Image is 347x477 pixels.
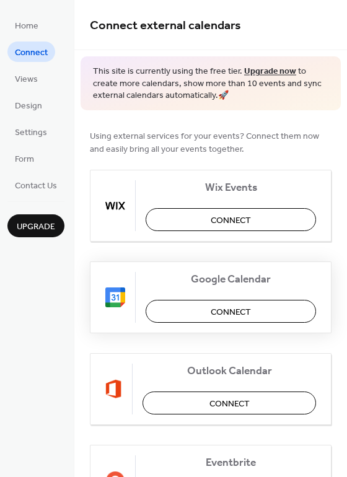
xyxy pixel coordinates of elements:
[7,15,46,35] a: Home
[105,196,125,216] img: wix
[143,392,316,414] button: Connect
[15,20,38,33] span: Home
[146,208,316,231] button: Connect
[15,100,42,113] span: Design
[15,73,38,86] span: Views
[105,287,125,307] img: google
[90,14,241,38] span: Connect external calendars
[209,397,250,410] span: Connect
[7,121,55,142] a: Settings
[146,181,316,194] span: Wix Events
[7,148,42,168] a: Form
[211,214,251,227] span: Connect
[211,305,251,318] span: Connect
[17,221,55,234] span: Upgrade
[7,95,50,115] a: Design
[146,456,316,469] span: Eventbrite
[93,66,328,102] span: This site is currently using the free tier. to create more calendars, show more than 10 events an...
[7,42,55,62] a: Connect
[244,63,296,80] a: Upgrade now
[15,153,34,166] span: Form
[15,180,57,193] span: Contact Us
[146,300,316,323] button: Connect
[143,364,316,377] span: Outlook Calendar
[15,126,47,139] span: Settings
[7,68,45,89] a: Views
[90,129,332,155] span: Using external services for your events? Connect them now and easily bring all your events together.
[105,379,122,399] img: outlook
[146,273,316,286] span: Google Calendar
[7,175,64,195] a: Contact Us
[15,46,48,59] span: Connect
[7,214,64,237] button: Upgrade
